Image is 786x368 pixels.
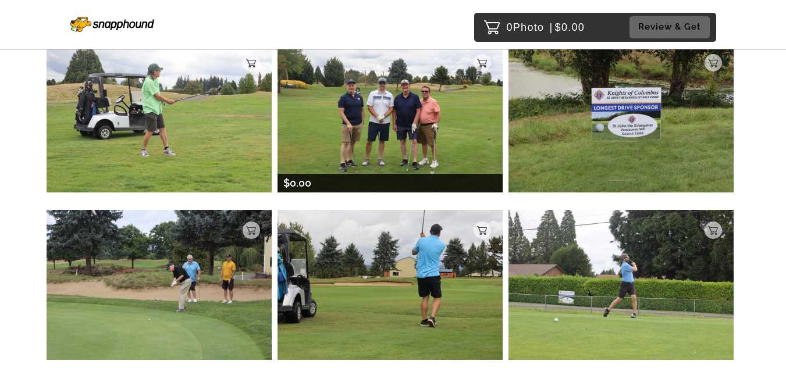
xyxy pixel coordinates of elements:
[283,174,311,192] p: $0.00
[629,16,710,38] button: Review & Get
[278,210,503,360] img: 220187
[278,42,503,192] img: 220191
[70,17,154,32] img: Snapphound Logo
[507,18,585,37] p: 0 $0.00
[47,210,272,360] img: 220190
[513,18,545,37] span: Photo
[550,22,553,33] span: |
[629,16,713,38] a: Review & Get
[508,210,734,360] img: 220188
[508,42,734,192] img: 220193
[47,42,272,192] img: 220189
